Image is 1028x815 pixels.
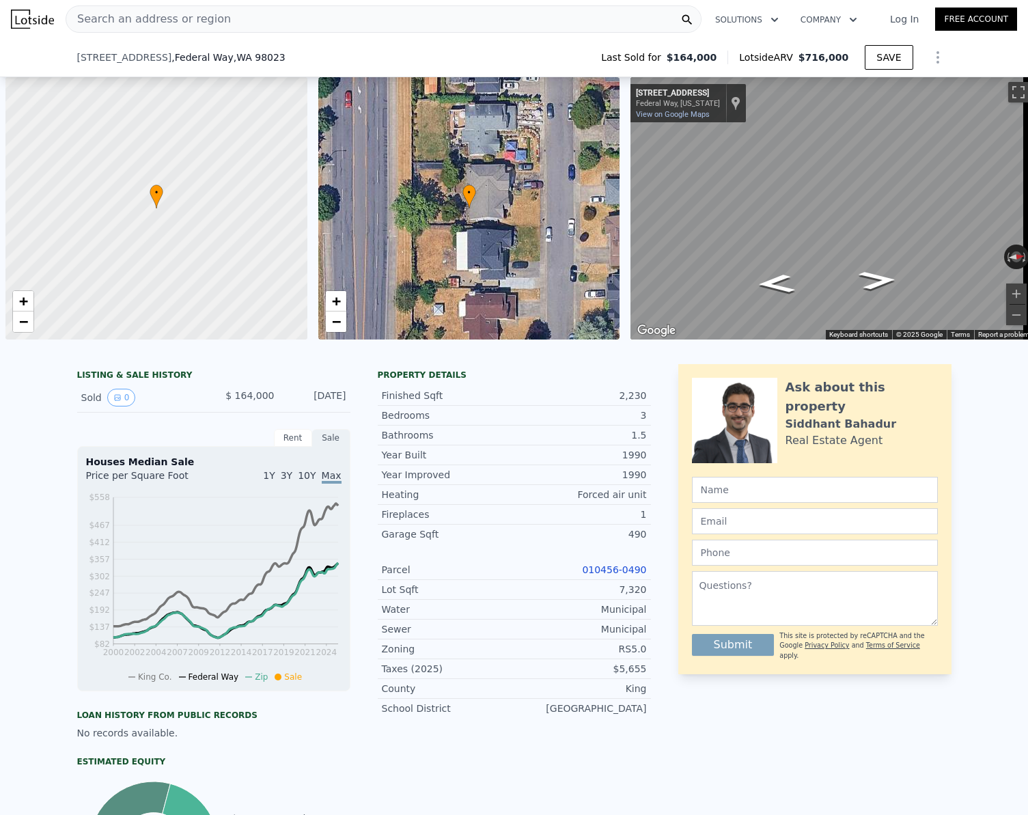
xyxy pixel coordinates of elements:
[514,389,647,402] div: 2,230
[150,187,163,199] span: •
[514,508,647,521] div: 1
[865,45,913,70] button: SAVE
[77,726,350,740] div: No records available.
[514,603,647,616] div: Municipal
[514,468,647,482] div: 1990
[89,622,110,632] tspan: $137
[692,634,775,656] button: Submit
[1006,284,1027,304] button: Zoom in
[294,648,316,657] tspan: 2021
[514,702,647,715] div: [GEOGRAPHIC_DATA]
[77,370,350,383] div: LISTING & SALE HISTORY
[514,428,647,442] div: 1.5
[138,672,172,682] span: King Co.
[382,448,514,462] div: Year Built
[312,429,350,447] div: Sale
[462,187,476,199] span: •
[89,605,110,615] tspan: $192
[86,455,342,469] div: Houses Median Sale
[378,370,651,381] div: Property details
[829,330,888,340] button: Keyboard shortcuts
[382,527,514,541] div: Garage Sqft
[382,563,514,577] div: Parcel
[636,110,710,119] a: View on Google Maps
[514,682,647,695] div: King
[1006,305,1027,325] button: Zoom out
[382,682,514,695] div: County
[298,470,316,481] span: 10Y
[102,648,124,657] tspan: 2000
[274,429,312,447] div: Rent
[382,508,514,521] div: Fireplaces
[636,88,720,99] div: [STREET_ADDRESS]
[634,322,679,340] a: Open this area in Google Maps (opens a new window)
[805,641,849,649] a: Privacy Policy
[779,631,937,661] div: This site is protected by reCAPTCHA and the Google and apply.
[19,313,28,330] span: −
[189,672,239,682] span: Federal Way
[255,672,268,682] span: Zip
[66,11,231,27] span: Search an address or region
[167,648,188,657] tspan: 2007
[225,390,274,401] span: $ 164,000
[843,266,913,294] path: Go North, 20th Ave SW
[263,470,275,481] span: 1Y
[896,331,943,338] span: © 2025 Google
[382,428,514,442] div: Bathrooms
[935,8,1017,31] a: Free Account
[704,8,790,32] button: Solutions
[77,756,350,767] div: Estimated Equity
[786,432,883,449] div: Real Estate Agent
[89,555,110,564] tspan: $357
[89,521,110,530] tspan: $467
[107,389,136,406] button: View historical data
[634,322,679,340] img: Google
[382,622,514,636] div: Sewer
[692,508,938,534] input: Email
[514,583,647,596] div: 7,320
[273,648,294,657] tspan: 2019
[382,389,514,402] div: Finished Sqft
[13,312,33,332] a: Zoom out
[19,292,28,309] span: +
[382,583,514,596] div: Lot Sqft
[382,468,514,482] div: Year Improved
[798,52,849,63] span: $716,000
[322,470,342,484] span: Max
[331,313,340,330] span: −
[11,10,54,29] img: Lotside
[924,44,951,71] button: Show Options
[514,662,647,676] div: $5,655
[741,270,811,298] path: Go South, 20th Ave SW
[382,662,514,676] div: Taxes (2025)
[731,96,740,111] a: Show location on map
[89,572,110,581] tspan: $302
[667,51,717,64] span: $164,000
[326,312,346,332] a: Zoom out
[171,51,285,64] span: , Federal Way
[874,12,935,26] a: Log In
[89,538,110,547] tspan: $412
[77,51,172,64] span: [STREET_ADDRESS]
[284,672,302,682] span: Sale
[382,409,514,422] div: Bedrooms
[331,292,340,309] span: +
[514,409,647,422] div: 3
[209,648,230,657] tspan: 2012
[1004,245,1012,269] button: Rotate counterclockwise
[692,540,938,566] input: Phone
[786,416,897,432] div: Siddhant Bahadur
[145,648,167,657] tspan: 2004
[514,488,647,501] div: Forced air unit
[77,710,350,721] div: Loan history from public records
[81,389,203,406] div: Sold
[636,99,720,108] div: Federal Way, [US_STATE]
[739,51,798,64] span: Lotside ARV
[951,331,970,338] a: Terms (opens in new tab)
[601,51,667,64] span: Last Sold for
[89,588,110,598] tspan: $247
[13,291,33,312] a: Zoom in
[582,564,646,575] a: 010456-0490
[786,378,938,416] div: Ask about this property
[281,470,292,481] span: 3Y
